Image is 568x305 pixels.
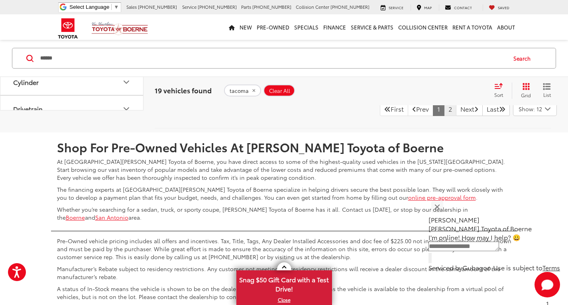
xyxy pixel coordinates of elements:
span: ​ [111,4,112,10]
a: Pre-Owned [254,14,292,40]
span: Saved [498,5,509,10]
p: Whether you’re searching for a sedan, truck, or sporty coupe, [PERSON_NAME] Toyota of Boerne has ... [57,205,511,221]
p: At [GEOGRAPHIC_DATA][PERSON_NAME] Toyota of Boerne, you have direct access to some of the highest... [57,157,511,181]
span: List [543,91,551,98]
span: Sort [494,91,503,98]
a: My Saved Vehicles [483,4,515,11]
div: Drivetrain [13,105,43,112]
svg: Start Chat [535,272,560,297]
a: 1 [433,102,444,116]
span: Service [389,5,403,10]
button: DrivetrainDrivetrain [0,96,144,122]
button: remove tacoma [224,85,261,96]
span: Snag $50 Gift Card with a Test Drive! [237,271,331,295]
div: Drivetrain [122,104,131,113]
button: Select number of vehicles per page [513,102,557,116]
span: Collision Center [296,4,329,10]
a: online pre-approval form [408,193,476,201]
a: Collision Center [396,14,450,40]
a: Rent a Toyota [450,14,495,40]
span: Sales [126,4,137,10]
span: Map [424,5,432,10]
button: Toggle Chat Window [535,272,560,297]
span: tacoma [230,87,249,94]
i: First Page [384,106,391,112]
p: Pre-Owned vehicle pricing includes all offers and incentives. Tax, Title, Tags, Any Dealer Instal... [57,237,511,261]
a: Specials [292,14,321,40]
a: San Antonio [95,213,128,221]
button: Grid View [512,83,537,98]
span: ▼ [114,4,119,10]
h2: Shop For Pre-Owned Vehicles At [PERSON_NAME] Toyota of Boerne [57,140,511,153]
a: Contact [439,4,478,11]
div: Cylinder [122,77,131,87]
a: New [237,14,254,40]
i: Previous Page [412,106,416,112]
p: The financing experts at [GEOGRAPHIC_DATA][PERSON_NAME] Toyota of Boerne specialize in helping dr... [57,185,511,201]
a: Finance [321,14,348,40]
a: Boerne [66,213,85,221]
img: Toyota [53,16,83,41]
a: First PageFirst [380,102,408,116]
span: Clear All [269,87,290,94]
span: Select Language [69,4,109,10]
span: Show: 12 [519,105,542,113]
span: [PHONE_NUMBER] [252,4,291,10]
input: Search by Make, Model, or Keyword [39,49,506,68]
i: Last Page [499,106,505,112]
div: Cylinder [13,78,39,86]
img: Vic Vaughan Toyota of Boerne [91,22,148,35]
a: Service [375,4,409,11]
span: [PHONE_NUMBER] [198,4,237,10]
span: [PHONE_NUMBER] [138,4,177,10]
a: Map [411,4,438,11]
a: Home [226,14,237,40]
span: [PHONE_NUMBER] [330,4,369,10]
button: CylinderCylinder [0,69,144,95]
span: 19 vehicles found [155,85,212,95]
a: NextNext Page [456,102,483,116]
a: Service & Parts: Opens in a new tab [348,14,396,40]
button: List View [537,83,557,98]
span: Contact [454,5,472,10]
a: Previous PagePrev [408,102,433,116]
button: Clear All [263,85,295,96]
span: Grid [521,92,531,98]
a: 2 [444,102,456,116]
span: Parts [241,4,251,10]
button: Search [506,48,542,68]
a: LastLast Page [482,102,510,116]
button: Select sort value [490,83,512,98]
a: Select Language​ [69,4,119,10]
a: About [495,14,517,40]
p: A status of In-Stock means the vehicle is shown to be on the dealership lot. A status of Availabl... [57,285,511,301]
p: Manufacturer’s Rebate subject to residency restrictions. Any customer not meeting the residency r... [57,265,511,281]
span: Service [182,4,197,10]
i: Next Page [474,106,478,112]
